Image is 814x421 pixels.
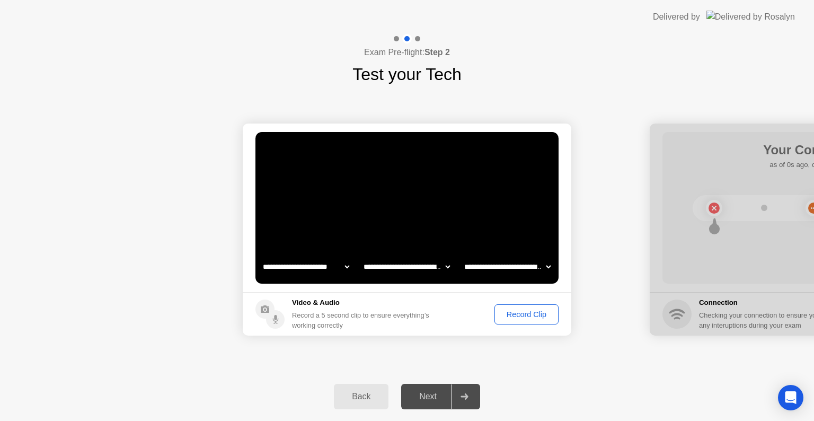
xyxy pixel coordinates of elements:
[334,384,388,409] button: Back
[337,392,385,401] div: Back
[653,11,700,23] div: Delivered by
[261,256,351,277] select: Available cameras
[498,310,555,319] div: Record Clip
[352,62,462,87] h1: Test your Tech
[292,310,433,330] div: Record a 5 second clip to ensure everything’s working correctly
[361,256,452,277] select: Available speakers
[364,46,450,59] h4: Exam Pre-flight:
[778,385,803,410] div: Open Intercom Messenger
[706,11,795,23] img: Delivered by Rosalyn
[401,384,480,409] button: Next
[462,256,553,277] select: Available microphones
[404,392,452,401] div: Next
[494,304,559,324] button: Record Clip
[424,48,450,57] b: Step 2
[292,297,433,308] h5: Video & Audio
